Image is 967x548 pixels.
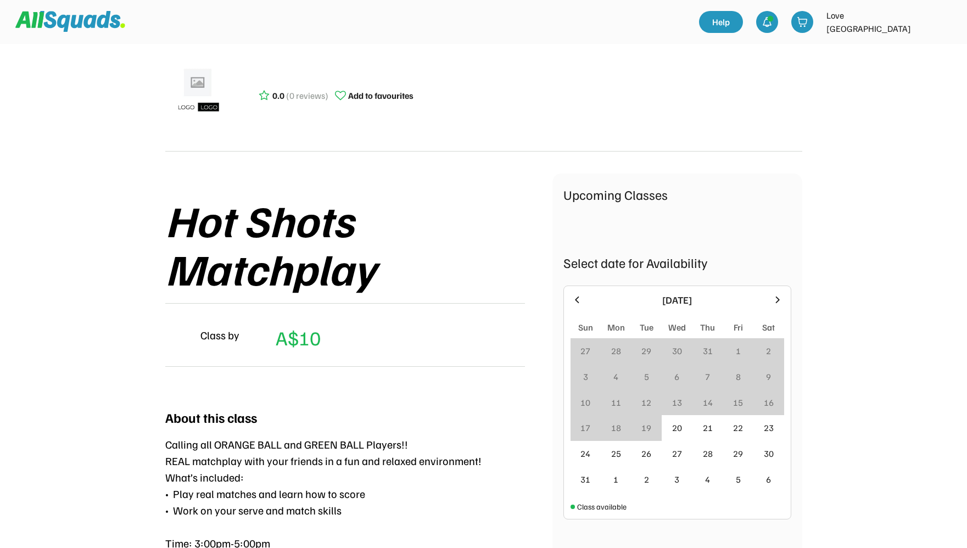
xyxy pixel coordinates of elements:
img: Squad%20Logo.svg [15,11,125,32]
div: Love [GEOGRAPHIC_DATA] [826,9,925,35]
div: 20 [672,421,682,434]
div: 9 [766,370,771,383]
div: 1 [736,344,741,357]
div: Tue [640,321,653,334]
div: 19 [641,421,651,434]
div: 26 [641,447,651,460]
div: 31 [580,473,590,486]
div: 22 [733,421,743,434]
div: 23 [764,421,774,434]
div: 12 [641,396,651,409]
div: 14 [703,396,713,409]
div: 13 [672,396,682,409]
div: A$10 [276,323,321,353]
div: 3 [583,370,588,383]
div: 18 [611,421,621,434]
div: 27 [580,344,590,357]
div: 5 [644,370,649,383]
img: LTPP_Logo_REV.jpeg [932,11,954,33]
div: 16 [764,396,774,409]
div: 0.0 [272,89,284,102]
div: 6 [766,473,771,486]
div: 2 [766,344,771,357]
div: Thu [700,321,715,334]
img: yH5BAEAAAAALAAAAAABAAEAAAIBRAA7 [165,322,192,348]
div: 1 [613,473,618,486]
div: Hot Shots Matchplay [165,195,552,292]
div: 8 [736,370,741,383]
div: 2 [644,473,649,486]
div: 4 [613,370,618,383]
div: 4 [705,473,710,486]
div: Wed [668,321,686,334]
div: 27 [672,447,682,460]
div: 3 [674,473,679,486]
div: Add to favourites [348,89,413,102]
div: 30 [672,344,682,357]
div: 24 [580,447,590,460]
div: (0 reviews) [286,89,328,102]
div: 25 [611,447,621,460]
div: 17 [580,421,590,434]
div: 7 [705,370,710,383]
div: 21 [703,421,713,434]
div: 5 [736,473,741,486]
div: 15 [733,396,743,409]
img: shopping-cart-01%20%281%29.svg [797,16,808,27]
div: 28 [611,344,621,357]
div: 30 [764,447,774,460]
div: 11 [611,396,621,409]
div: 28 [703,447,713,460]
img: ui-kit-placeholders-product-5_1200x.webp [171,65,226,120]
div: Upcoming Classes [563,184,791,204]
div: Class by [200,327,239,343]
img: bell-03%20%281%29.svg [762,16,773,27]
div: Sat [762,321,775,334]
div: 31 [703,344,713,357]
div: [DATE] [589,293,765,307]
div: 10 [580,396,590,409]
a: Help [699,11,743,33]
div: Select date for Availability [563,253,791,272]
div: 29 [641,344,651,357]
div: Fri [734,321,743,334]
div: About this class [165,407,257,427]
div: Sun [578,321,593,334]
div: Mon [607,321,625,334]
div: 6 [674,370,679,383]
div: 29 [733,447,743,460]
div: Class available [577,501,627,512]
